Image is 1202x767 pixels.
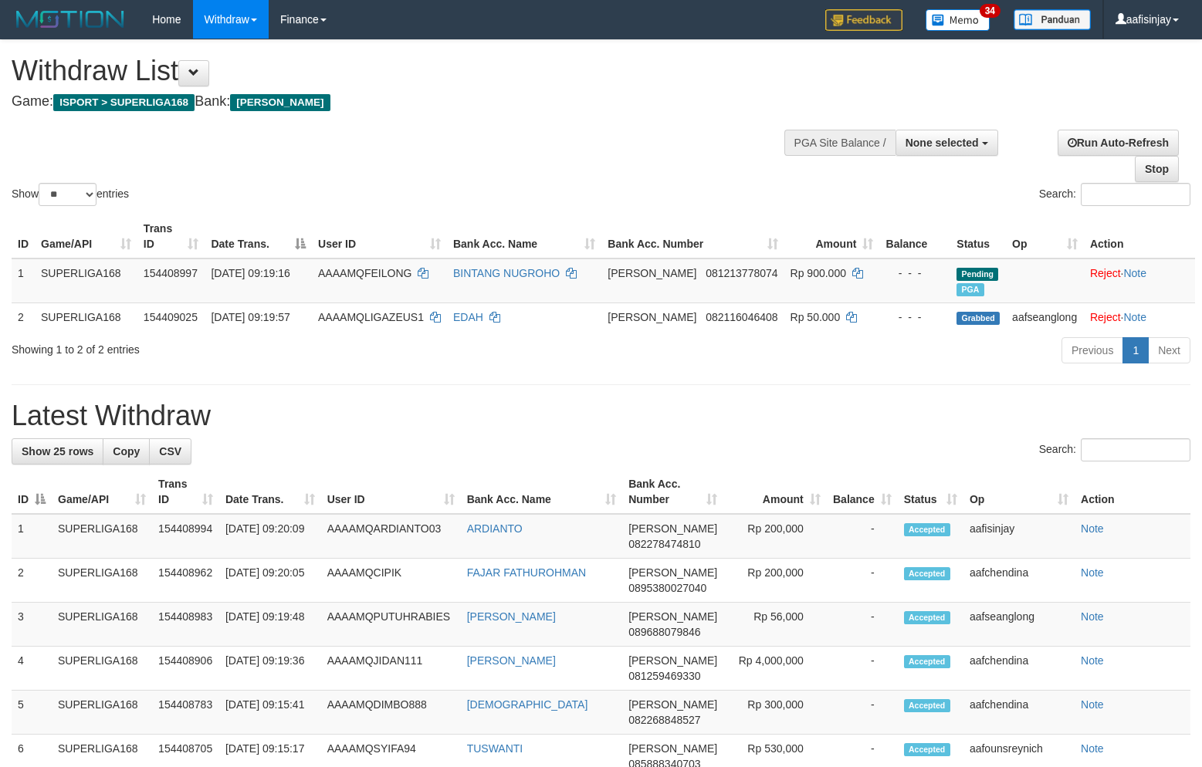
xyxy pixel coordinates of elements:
[1014,9,1091,30] img: panduan.png
[1081,522,1104,535] a: Note
[784,215,880,258] th: Amount: activate to sort column ascending
[1122,337,1149,363] a: 1
[601,215,784,258] th: Bank Acc. Number: activate to sort column ascending
[622,470,723,514] th: Bank Acc. Number: activate to sort column ascending
[904,655,950,668] span: Accepted
[1135,156,1179,182] a: Stop
[723,470,826,514] th: Amount: activate to sort column ascending
[113,445,140,458] span: Copy
[628,582,706,594] span: Copy 0895380027040 to clipboard
[12,514,52,559] td: 1
[12,603,52,647] td: 3
[1084,302,1195,331] td: ·
[706,267,777,279] span: Copy 081213778074 to clipboard
[219,514,321,559] td: [DATE] 09:20:09
[608,311,696,323] span: [PERSON_NAME]
[205,215,312,258] th: Date Trans.: activate to sort column descending
[137,215,205,258] th: Trans ID: activate to sort column ascending
[12,691,52,735] td: 5
[467,566,587,579] a: FAJAR FATHUROHMAN
[321,559,461,603] td: AAAAMQCIPIK
[791,267,846,279] span: Rp 900.000
[149,438,191,465] a: CSV
[52,691,152,735] td: SUPERLIGA168
[35,258,137,303] td: SUPERLIGA168
[467,654,556,667] a: [PERSON_NAME]
[12,336,489,357] div: Showing 1 to 2 of 2 entries
[447,215,601,258] th: Bank Acc. Name: activate to sort column ascending
[723,514,826,559] td: Rp 200,000
[1084,258,1195,303] td: ·
[827,647,898,691] td: -
[980,4,1001,18] span: 34
[885,265,944,281] div: - - -
[885,309,944,325] div: - - -
[1148,337,1190,363] a: Next
[963,691,1075,735] td: aafchendina
[52,559,152,603] td: SUPERLIGA168
[12,94,786,110] h4: Game: Bank:
[904,523,950,536] span: Accepted
[628,566,717,579] span: [PERSON_NAME]
[1090,267,1121,279] a: Reject
[963,559,1075,603] td: aafchendina
[12,647,52,691] td: 4
[219,470,321,514] th: Date Trans.: activate to sort column ascending
[950,215,1006,258] th: Status
[312,215,447,258] th: User ID: activate to sort column ascending
[467,698,588,711] a: [DEMOGRAPHIC_DATA]
[784,130,896,156] div: PGA Site Balance /
[628,626,700,638] span: Copy 089688079846 to clipboard
[608,267,696,279] span: [PERSON_NAME]
[219,603,321,647] td: [DATE] 09:19:48
[963,603,1075,647] td: aafseanglong
[12,559,52,603] td: 2
[152,514,219,559] td: 154408994
[152,691,219,735] td: 154408783
[1081,742,1104,755] a: Note
[827,514,898,559] td: -
[827,559,898,603] td: -
[52,603,152,647] td: SUPERLIGA168
[39,183,96,206] select: Showentries
[963,470,1075,514] th: Op: activate to sort column ascending
[723,691,826,735] td: Rp 300,000
[318,311,424,323] span: AAAAMQLIGAZEUS1
[1123,267,1146,279] a: Note
[898,470,963,514] th: Status: activate to sort column ascending
[152,470,219,514] th: Trans ID: activate to sort column ascending
[12,56,786,86] h1: Withdraw List
[321,514,461,559] td: AAAAMQARDIANTO03
[904,699,950,712] span: Accepted
[1123,311,1146,323] a: Note
[12,302,35,331] td: 2
[321,647,461,691] td: AAAAMQJIDAN111
[957,283,984,296] span: Marked by aafounsreynich
[12,8,129,31] img: MOTION_logo.png
[1081,610,1104,623] a: Note
[12,470,52,514] th: ID: activate to sort column descending
[453,311,483,323] a: EDAH
[152,603,219,647] td: 154408983
[22,445,93,458] span: Show 25 rows
[12,258,35,303] td: 1
[963,514,1075,559] td: aafisinjay
[827,470,898,514] th: Balance: activate to sort column ascending
[963,647,1075,691] td: aafchendina
[318,267,411,279] span: AAAAMQFEILONG
[467,742,523,755] a: TUSWANTI
[827,603,898,647] td: -
[628,714,700,726] span: Copy 082268848527 to clipboard
[825,9,902,31] img: Feedback.jpg
[52,514,152,559] td: SUPERLIGA168
[321,603,461,647] td: AAAAMQPUTUHRABIES
[144,267,198,279] span: 154408997
[879,215,950,258] th: Balance
[12,400,1190,431] h1: Latest Withdraw
[1081,438,1190,461] input: Search:
[1061,337,1123,363] a: Previous
[1075,470,1190,514] th: Action
[52,470,152,514] th: Game/API: activate to sort column ascending
[1039,438,1190,461] label: Search:
[211,267,289,279] span: [DATE] 09:19:16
